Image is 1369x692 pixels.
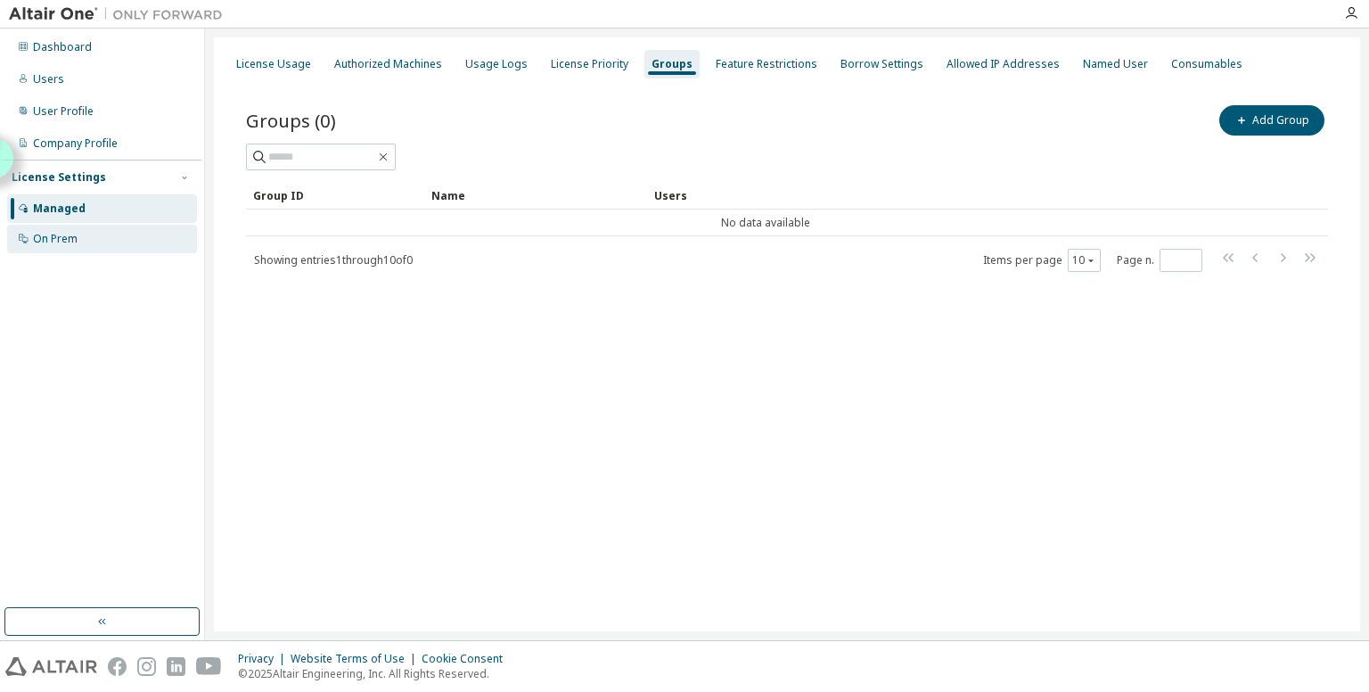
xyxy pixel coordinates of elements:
div: Dashboard [33,40,92,54]
img: instagram.svg [137,657,156,676]
p: © 2025 Altair Engineering, Inc. All Rights Reserved. [238,666,513,681]
div: Users [654,181,1278,210]
div: Usage Logs [465,57,528,71]
span: Groups (0) [246,108,336,133]
div: License Usage [236,57,311,71]
div: Feature Restrictions [716,57,817,71]
div: Named User [1083,57,1148,71]
img: linkedin.svg [167,657,185,676]
div: Consumables [1171,57,1242,71]
span: Items per page [983,249,1101,272]
div: License Priority [551,57,628,71]
span: Showing entries 1 through 10 of 0 [254,252,413,268]
img: facebook.svg [108,657,127,676]
div: Company Profile [33,136,118,151]
span: Page n. [1117,249,1202,272]
div: Cookie Consent [422,652,513,666]
button: 10 [1072,253,1096,268]
div: Users [33,72,64,86]
img: Altair One [9,5,232,23]
button: Add Group [1219,105,1324,136]
div: Managed [33,202,86,216]
div: Name [431,181,640,210]
div: Group ID [253,181,417,210]
div: Website Terms of Use [291,652,422,666]
div: License Settings [12,170,106,185]
div: Authorized Machines [334,57,442,71]
img: altair_logo.svg [5,657,97,676]
td: No data available [246,210,1285,236]
div: Privacy [238,652,291,666]
div: On Prem [33,232,78,246]
div: Allowed IP Addresses [947,57,1060,71]
div: Groups [652,57,693,71]
img: youtube.svg [196,657,222,676]
div: Borrow Settings [840,57,923,71]
div: User Profile [33,104,94,119]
